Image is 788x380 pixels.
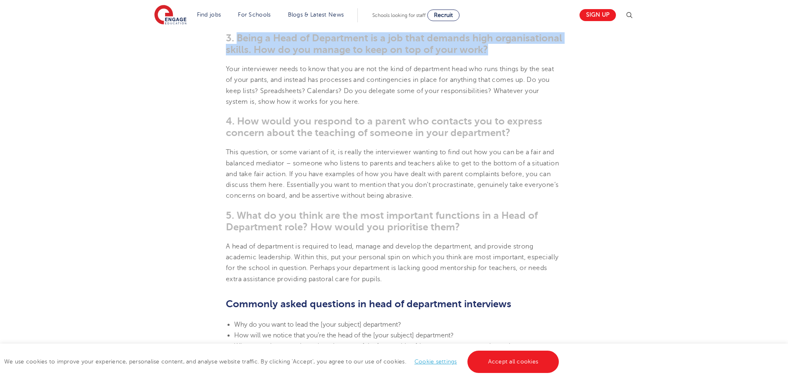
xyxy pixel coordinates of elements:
a: Recruit [427,10,460,21]
span: This question, or some variant of it, is really the interviewer wanting to find out how you can b... [226,148,559,199]
span: 5. What do you think are the most important functions in a Head of Department role? How would you... [226,210,538,233]
a: Cookie settings [414,358,457,365]
span: A head of department is required to lead, manage and develop the department, and provide strong a... [226,243,558,283]
span: Why do you want to lead the [your subject] department? [234,321,401,328]
a: Sign up [580,9,616,21]
img: Engage Education [154,5,187,26]
a: Blogs & Latest News [288,12,344,18]
a: Find jobs [197,12,221,18]
span: 4. How would you respond to a parent who contacts you to express concern about the teaching of so... [226,115,542,139]
span: We use cookies to improve your experience, personalise content, and analyse website traffic. By c... [4,358,561,365]
span: Recruit [434,12,453,18]
span: How will we notice that you’re the head of the [your subject] department? [234,332,454,339]
span: Your interviewer needs to know that you are not the kind of department head who runs things by th... [226,65,554,105]
a: For Schools [238,12,271,18]
span: 3. Being a Head of Department is a job that demands high organisational skills. How do you manage... [226,32,562,55]
a: Accept all cookies [467,351,559,373]
span: Schools looking for staff [372,12,426,18]
h2: Commonly asked questions in head of department interviews [226,297,562,311]
span: What were the strengths and weaknesses of the [your subject] lesson you most recently taught? [234,342,518,350]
